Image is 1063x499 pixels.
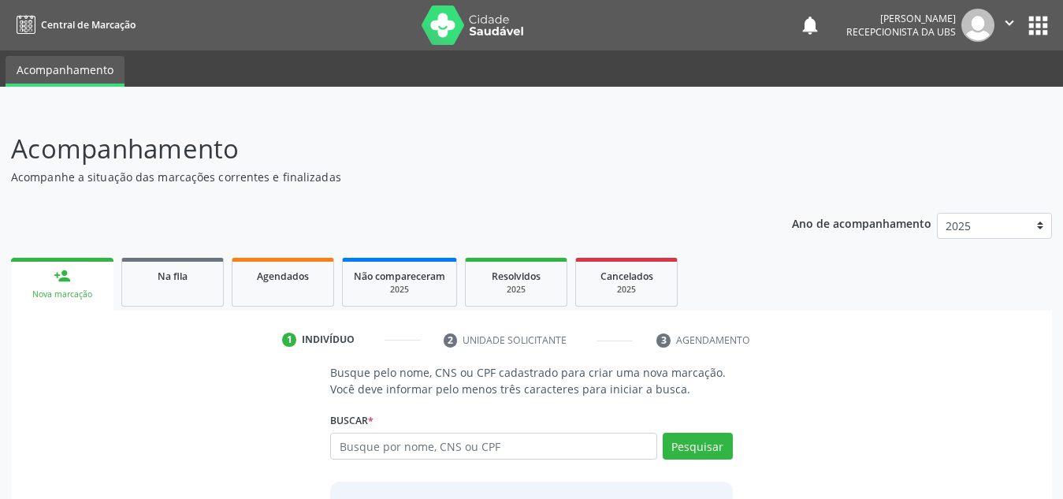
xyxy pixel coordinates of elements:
a: Acompanhamento [6,56,125,87]
div: [PERSON_NAME] [846,12,956,25]
div: person_add [54,267,71,285]
input: Busque por nome, CNS ou CPF [330,433,657,460]
div: Indivíduo [302,333,355,347]
span: Resolvidos [492,270,541,283]
div: 2025 [587,284,666,296]
span: Agendados [257,270,309,283]
button:  [994,9,1024,42]
label: Buscar [330,408,374,433]
button: notifications [799,14,821,36]
button: Pesquisar [663,433,733,460]
p: Acompanhamento [11,129,740,169]
span: Na fila [158,270,188,283]
span: Não compareceram [354,270,445,283]
div: 2025 [477,284,556,296]
a: Central de Marcação [11,12,136,38]
button: apps [1024,12,1052,39]
div: Nova marcação [22,289,102,300]
span: Central de Marcação [41,18,136,32]
i:  [1001,14,1018,32]
div: 2025 [354,284,445,296]
p: Acompanhe a situação das marcações correntes e finalizadas [11,169,740,185]
span: Recepcionista da UBS [846,25,956,39]
div: 1 [282,333,296,347]
img: img [961,9,994,42]
p: Busque pelo nome, CNS ou CPF cadastrado para criar uma nova marcação. Você deve informar pelo men... [330,364,733,397]
span: Cancelados [600,270,653,283]
p: Ano de acompanhamento [792,213,931,233]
